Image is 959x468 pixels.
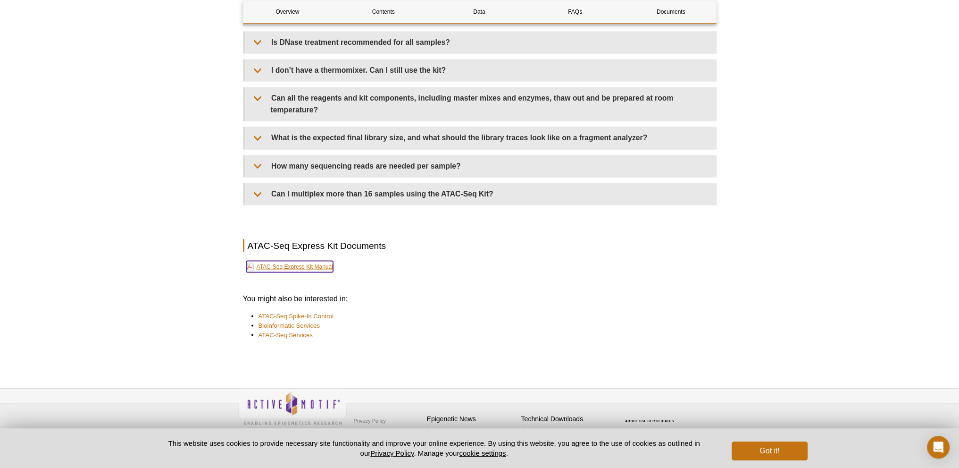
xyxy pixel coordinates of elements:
a: ATAC-Seq Express Kit Manual [246,261,333,272]
summary: I don’t have a thermomixer. Can I still use the kit? [245,60,716,81]
a: Terms & Conditions [351,427,401,442]
p: Get our brochures and newsletters, or request them by mail. [521,426,611,450]
h3: You might also be interested in: [243,293,717,304]
summary: What is the expected final library size, and what should the library traces look like on a fragme... [245,127,716,148]
h4: Technical Downloads [521,415,611,423]
summary: Can I multiplex more than 16 samples using the ATAC-Seq Kit? [245,183,716,204]
summary: Can all the reagents and kit components, including master mixes and enzymes, thaw out and be prep... [245,87,716,120]
a: Overview [243,0,332,23]
button: Got it! [732,442,807,460]
a: ATAC-Seq Spike-In Control [259,311,334,321]
h4: Epigenetic News [427,415,517,423]
a: Privacy Policy [351,413,388,427]
summary: Is DNase treatment recommended for all samples? [245,32,716,53]
p: This website uses cookies to provide necessary site functionality and improve your online experie... [152,438,717,458]
img: Active Motif, [238,389,347,427]
summary: How many sequencing reads are needed per sample? [245,155,716,177]
a: Contents [339,0,428,23]
table: Click to Verify - This site chose Symantec SSL for secure e-commerce and confidential communicati... [616,405,686,426]
div: Open Intercom Messenger [927,436,950,459]
a: FAQs [531,0,619,23]
h2: ATAC-Seq Express Kit Documents [243,239,717,252]
button: cookie settings [459,449,506,457]
a: Privacy Policy [370,449,414,457]
a: Data [435,0,524,23]
a: Bioinformatic Services [259,321,320,330]
p: Sign up for our monthly newsletter highlighting recent publications in the field of epigenetics. [427,426,517,458]
a: ABOUT SSL CERTIFICATES [625,419,674,422]
a: ATAC-Seq Services [259,330,313,340]
a: Documents [626,0,715,23]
